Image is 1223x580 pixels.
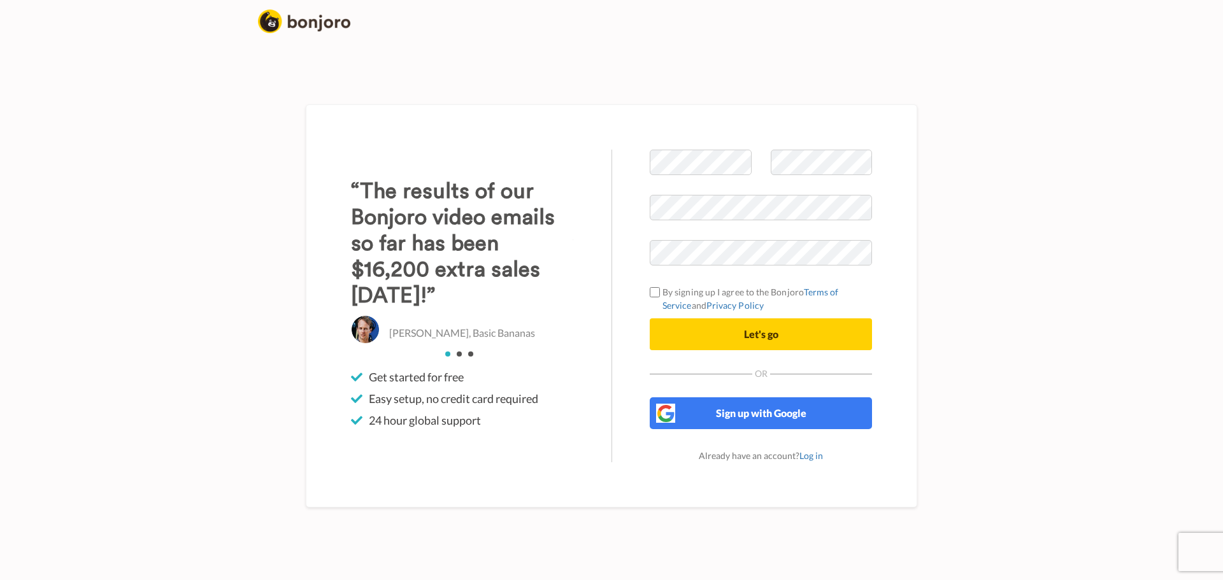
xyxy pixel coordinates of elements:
[650,287,660,297] input: By signing up I agree to the BonjoroTerms of ServiceandPrivacy Policy
[351,315,380,344] img: Christo Hall, Basic Bananas
[258,10,350,33] img: logo_full.png
[752,369,770,378] span: Or
[650,397,872,429] button: Sign up with Google
[650,285,872,312] label: By signing up I agree to the Bonjoro and
[699,450,823,461] span: Already have an account?
[351,178,573,309] h3: “The results of our Bonjoro video emails so far has been $16,200 extra sales [DATE]!”
[650,318,872,350] button: Let's go
[369,413,481,428] span: 24 hour global support
[716,407,806,419] span: Sign up with Google
[369,391,538,406] span: Easy setup, no credit card required
[369,369,464,385] span: Get started for free
[799,450,823,461] a: Log in
[706,300,764,311] a: Privacy Policy
[389,326,535,341] p: [PERSON_NAME], Basic Bananas
[744,328,778,340] span: Let's go
[662,286,839,311] a: Terms of Service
